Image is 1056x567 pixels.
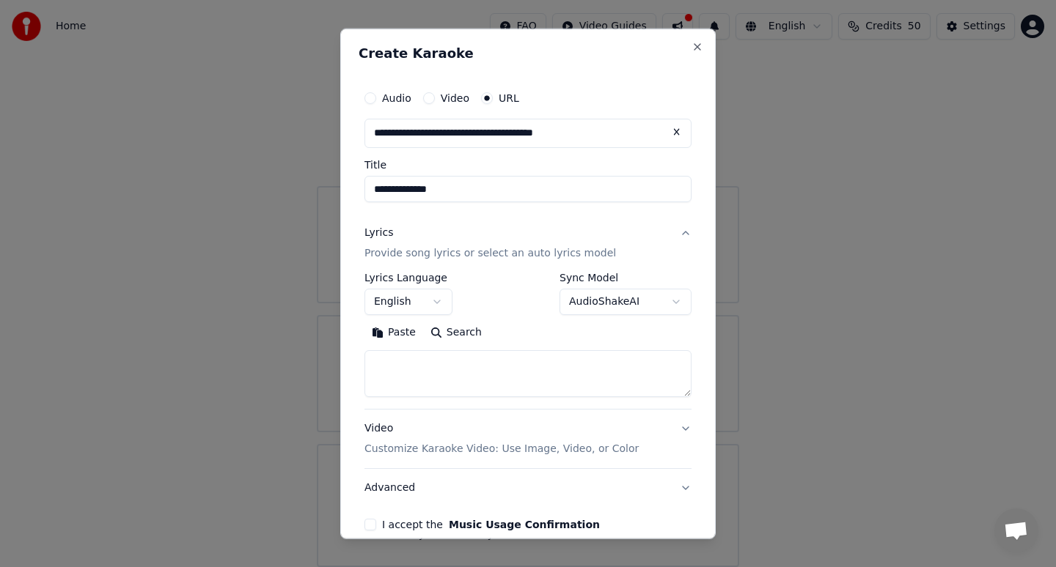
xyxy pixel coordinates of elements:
button: Search [423,321,489,344]
h2: Create Karaoke [359,47,697,60]
label: Title [364,160,692,170]
button: VideoCustomize Karaoke Video: Use Image, Video, or Color [364,409,692,468]
div: Video [364,421,639,456]
label: Video [441,93,469,103]
label: URL [499,93,519,103]
button: Advanced [364,469,692,507]
label: Sync Model [560,273,692,283]
div: Lyrics [364,226,393,240]
div: LyricsProvide song lyrics or select an auto lyrics model [364,273,692,409]
button: LyricsProvide song lyrics or select an auto lyrics model [364,214,692,273]
label: Audio [382,93,411,103]
label: Lyrics Language [364,273,452,283]
p: Provide song lyrics or select an auto lyrics model [364,246,616,261]
p: Customize Karaoke Video: Use Image, Video, or Color [364,442,639,456]
label: I accept the [382,519,600,530]
button: Paste [364,321,423,344]
button: I accept the [449,519,600,530]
